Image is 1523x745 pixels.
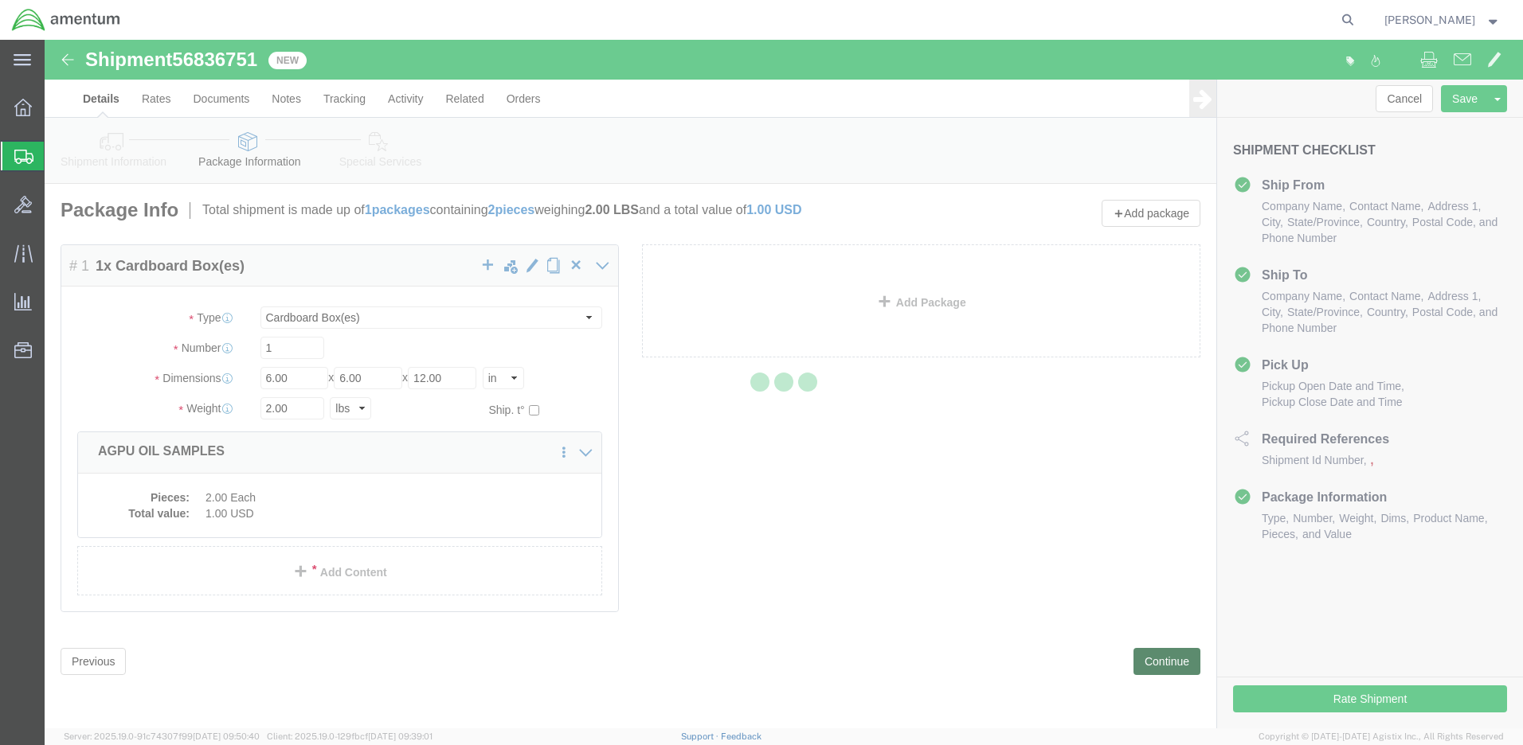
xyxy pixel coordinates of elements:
[193,731,260,741] span: [DATE] 09:50:40
[1384,11,1475,29] span: Richard Varela
[721,731,761,741] a: Feedback
[681,731,721,741] a: Support
[368,731,433,741] span: [DATE] 09:39:01
[1259,730,1504,743] span: Copyright © [DATE]-[DATE] Agistix Inc., All Rights Reserved
[64,731,260,741] span: Server: 2025.19.0-91c74307f99
[1384,10,1501,29] button: [PERSON_NAME]
[267,731,433,741] span: Client: 2025.19.0-129fbcf
[11,8,121,32] img: logo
